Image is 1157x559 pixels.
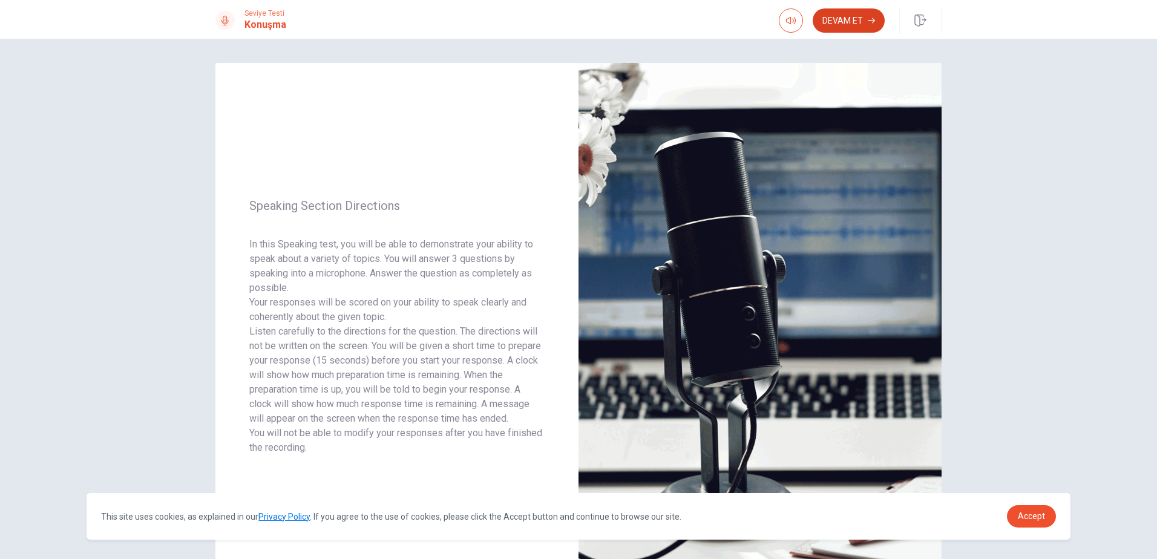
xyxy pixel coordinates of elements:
[1018,511,1045,521] span: Accept
[258,512,310,521] a: Privacy Policy
[249,237,545,295] p: In this Speaking test, you will be able to demonstrate your ability to speak about a variety of t...
[813,8,885,33] button: Devam Et
[87,493,1070,540] div: cookieconsent
[244,18,286,32] h1: Konuşma
[249,295,545,324] p: Your responses will be scored on your ability to speak clearly and coherently about the given topic.
[249,426,545,455] p: You will not be able to modify your responses after you have finished the recording.
[244,9,286,18] span: Seviye Testi
[249,324,545,426] p: Listen carefully to the directions for the question. The directions will not be written on the sc...
[1007,505,1056,528] a: dismiss cookie message
[101,512,681,521] span: This site uses cookies, as explained in our . If you agree to the use of cookies, please click th...
[249,198,545,213] span: Speaking Section Directions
